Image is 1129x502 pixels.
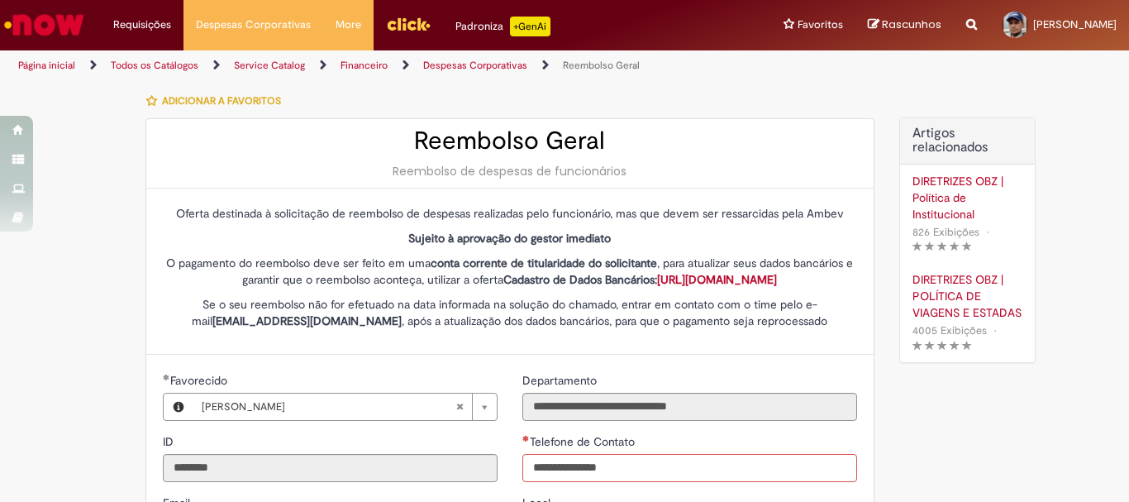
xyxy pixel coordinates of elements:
[522,372,600,389] label: Somente leitura - Departamento
[431,256,657,270] strong: conta corrente de titularidade do solicitante
[522,373,600,388] span: Somente leitura - Departamento
[163,205,857,222] p: Oferta destinada à solicitação de reembolso de despesas realizadas pelo funcionário, mas que deve...
[510,17,550,36] p: +GenAi
[111,59,198,72] a: Todos os Catálogos
[882,17,941,32] span: Rascunhos
[18,59,75,72] a: Página inicial
[170,373,231,388] span: Necessários - Favorecido
[522,454,857,482] input: Telefone de Contato
[12,50,741,81] ul: Trilhas de página
[912,323,987,337] span: 4005 Exibições
[193,394,497,420] a: [PERSON_NAME]Limpar campo Favorecido
[202,394,455,420] span: [PERSON_NAME]
[163,296,857,329] p: Se o seu reembolso não for efetuado na data informada na solução do chamado, entrar em contato co...
[522,393,857,421] input: Departamento
[2,8,87,41] img: ServiceNow
[336,17,361,33] span: More
[163,433,177,450] label: Somente leitura - ID
[423,59,527,72] a: Despesas Corporativas
[163,374,170,380] span: Obrigatório Preenchido
[163,454,498,482] input: ID
[341,59,388,72] a: Financeiro
[163,255,857,288] p: O pagamento do reembolso deve ser feito em uma , para atualizar seus dados bancários e garantir q...
[455,17,550,36] div: Padroniza
[212,313,402,328] strong: [EMAIL_ADDRESS][DOMAIN_NAME]
[530,434,638,449] span: Telefone de Contato
[164,394,193,420] button: Favorecido, Visualizar este registro Dorinaldo Souza Silva
[162,94,281,108] span: Adicionar a Favoritos
[912,173,1022,222] a: DIRETRIZES OBZ | Política de Institucional
[912,127,1022,155] h3: Artigos relacionados
[234,59,305,72] a: Service Catalog
[657,272,777,287] a: [URL][DOMAIN_NAME]
[145,84,290,118] button: Adicionar a Favoritos
[408,231,611,246] strong: Sujeito à aprovação do gestor imediato
[798,17,843,33] span: Favoritos
[990,319,1000,342] span: •
[1033,17,1117,31] span: [PERSON_NAME]
[163,127,857,155] h2: Reembolso Geral
[503,272,777,287] strong: Cadastro de Dados Bancários:
[163,163,857,179] div: Reembolso de despesas de funcionários
[912,271,1022,321] a: DIRETRIZES OBZ | POLÍTICA DE VIAGENS E ESTADAS
[447,394,472,420] abbr: Limpar campo Favorecido
[522,435,530,442] span: Obrigatório Preenchido
[563,59,640,72] a: Reembolso Geral
[113,17,171,33] span: Requisições
[983,221,993,243] span: •
[912,225,979,239] span: 826 Exibições
[868,17,941,33] a: Rascunhos
[196,17,311,33] span: Despesas Corporativas
[163,434,177,449] span: Somente leitura - ID
[386,12,431,36] img: click_logo_yellow_360x200.png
